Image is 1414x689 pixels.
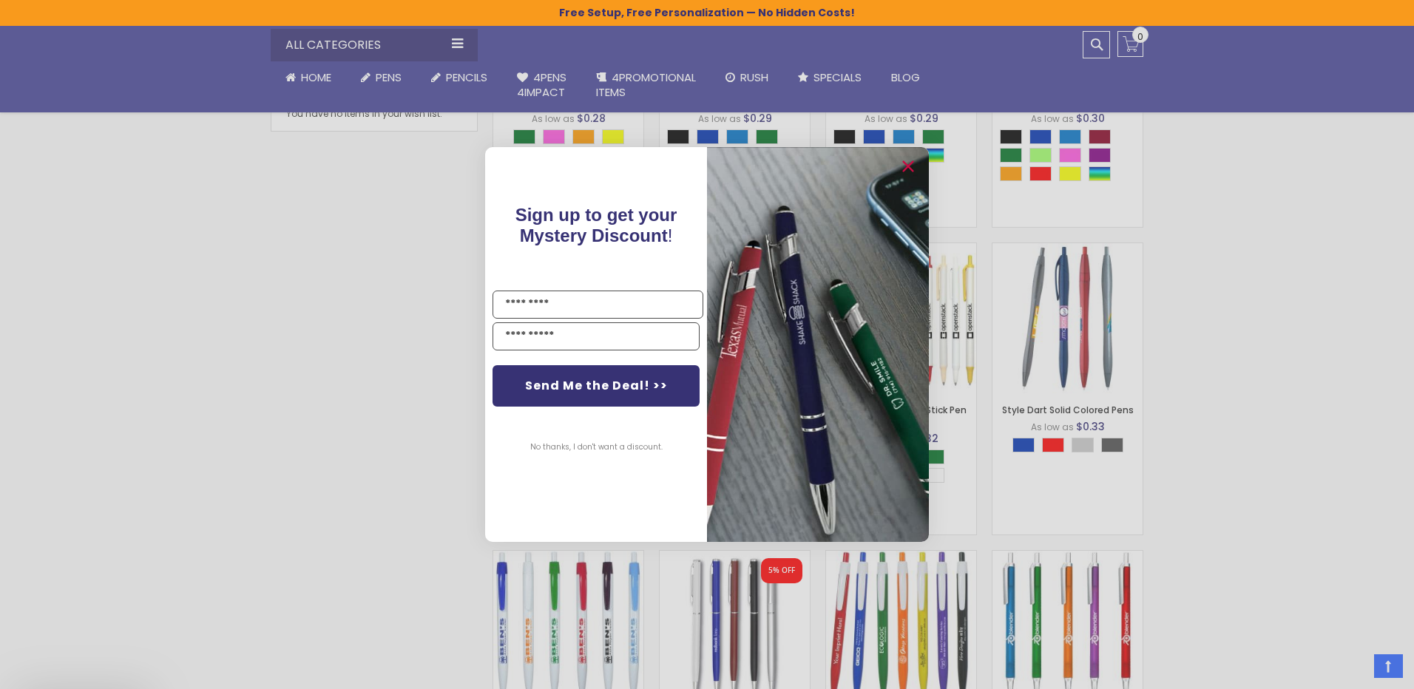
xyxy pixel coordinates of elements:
[896,155,920,178] button: Close dialog
[515,205,677,245] span: !
[707,147,929,541] img: pop-up-image
[523,429,670,466] button: No thanks, I don't want a discount.
[493,365,700,407] button: Send Me the Deal! >>
[515,205,677,245] span: Sign up to get your Mystery Discount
